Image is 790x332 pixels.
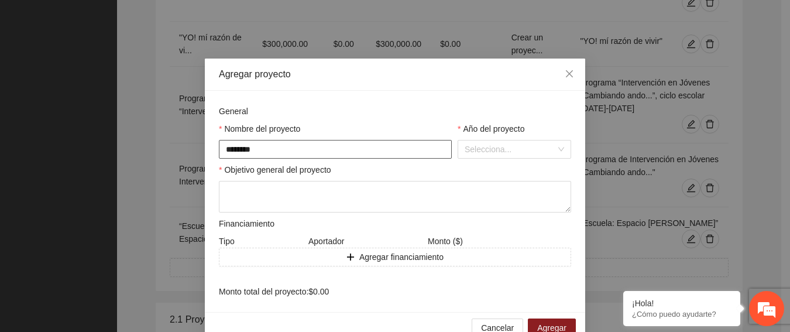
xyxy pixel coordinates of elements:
[554,59,585,90] button: Close
[346,253,355,262] span: plus
[219,68,571,81] div: Agregar proyecto
[219,107,248,116] span: General
[458,122,525,135] label: Año del proyecto
[216,235,305,248] div: Tipo
[359,251,444,263] span: Agregar financiamiento
[305,235,425,248] div: Aportador
[61,60,197,75] div: Chatee con nosotros ahora
[219,163,331,176] label: Objetivo general del proyecto
[219,219,274,228] span: Financiamiento
[632,310,731,319] p: ¿Cómo puedo ayudarte?
[219,122,300,135] label: Nombre del proyecto
[565,69,574,78] span: close
[219,248,571,266] button: plusAgregar financiamiento
[219,287,329,296] span: Monto total del proyecto: $0.00
[68,103,162,221] span: Estamos en línea.
[425,235,514,248] div: Monto ($)
[6,214,223,255] textarea: Escriba su mensaje y pulse “Intro”
[192,6,220,34] div: Minimizar ventana de chat en vivo
[632,299,731,308] div: ¡Hola!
